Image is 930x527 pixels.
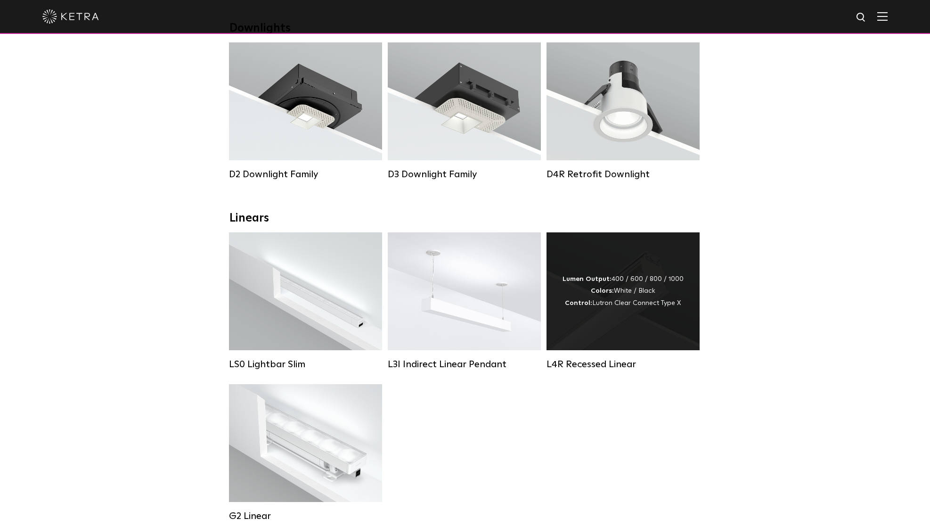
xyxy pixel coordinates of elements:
a: D4R Retrofit Downlight Lumen Output:800Colors:White / BlackBeam Angles:15° / 25° / 40° / 60°Watta... [547,42,700,180]
div: L3I Indirect Linear Pendant [388,359,541,370]
img: ketra-logo-2019-white [42,9,99,24]
div: LS0 Lightbar Slim [229,359,382,370]
strong: Colors: [591,288,614,294]
div: L4R Recessed Linear [547,359,700,370]
div: Linears [229,212,701,225]
div: G2 Linear [229,511,382,522]
a: L3I Indirect Linear Pendant Lumen Output:400 / 600 / 800 / 1000Housing Colors:White / BlackContro... [388,232,541,370]
div: D2 Downlight Family [229,169,382,180]
div: 400 / 600 / 800 / 1000 White / Black Lutron Clear Connect Type X [563,273,684,309]
img: Hamburger%20Nav.svg [877,12,888,21]
a: LS0 Lightbar Slim Lumen Output:200 / 350Colors:White / BlackControl:X96 Controller [229,232,382,370]
a: G2 Linear Lumen Output:400 / 700 / 1000Colors:WhiteBeam Angles:Flood / [GEOGRAPHIC_DATA] / Narrow... [229,384,382,522]
img: search icon [856,12,867,24]
strong: Lumen Output: [563,276,612,282]
strong: Control: [565,300,592,306]
div: D3 Downlight Family [388,169,541,180]
div: D4R Retrofit Downlight [547,169,700,180]
a: D3 Downlight Family Lumen Output:700 / 900 / 1100Colors:White / Black / Silver / Bronze / Paintab... [388,42,541,180]
a: L4R Recessed Linear Lumen Output:400 / 600 / 800 / 1000Colors:White / BlackControl:Lutron Clear C... [547,232,700,370]
a: D2 Downlight Family Lumen Output:1200Colors:White / Black / Gloss Black / Silver / Bronze / Silve... [229,42,382,180]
